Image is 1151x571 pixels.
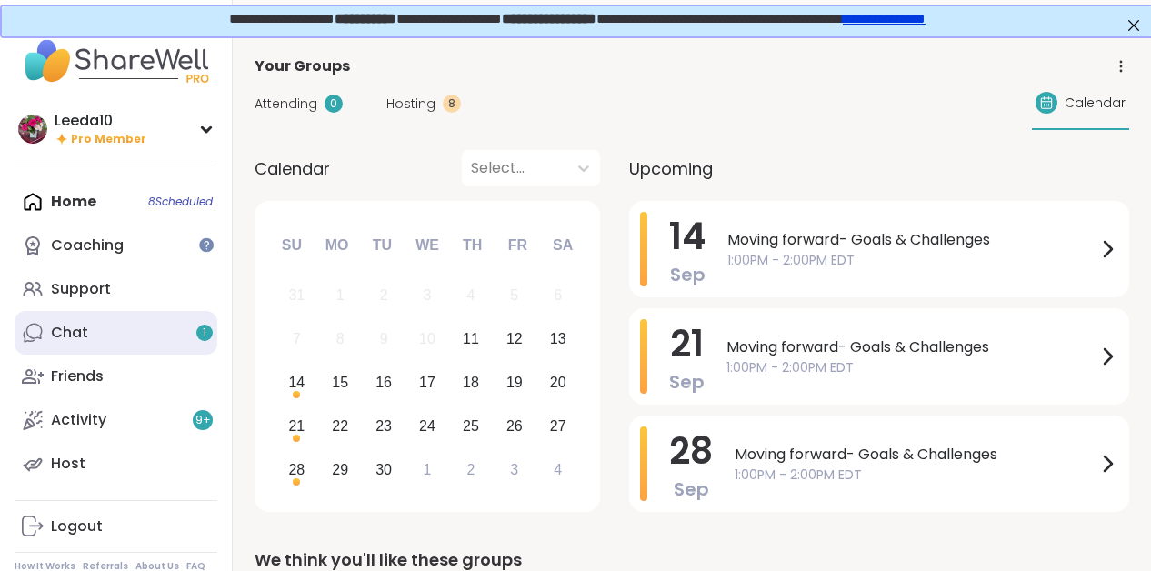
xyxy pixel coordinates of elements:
[277,320,316,359] div: Not available Sunday, September 7th, 2025
[629,156,713,181] span: Upcoming
[15,505,217,548] a: Logout
[727,229,1096,251] span: Moving forward- Goals & Challenges
[463,326,479,351] div: 11
[195,413,211,428] span: 9 +
[419,414,435,438] div: 24
[293,326,301,351] div: 7
[18,115,47,144] img: Leeda10
[495,364,534,403] div: Choose Friday, September 19th, 2025
[336,326,345,351] div: 8
[408,364,447,403] div: Choose Wednesday, September 17th, 2025
[735,466,1096,485] span: 1:00PM - 2:00PM EDT
[670,262,706,287] span: Sep
[375,457,392,482] div: 30
[506,414,523,438] div: 26
[554,457,562,482] div: 4
[15,29,217,93] img: ShareWell Nav Logo
[51,366,104,386] div: Friends
[452,276,491,316] div: Not available Thursday, September 4th, 2025
[727,251,1096,270] span: 1:00PM - 2:00PM EDT
[15,267,217,311] a: Support
[463,414,479,438] div: 25
[538,450,577,489] div: Choose Saturday, October 4th, 2025
[466,457,475,482] div: 2
[203,326,206,341] span: 1
[538,320,577,359] div: Choose Saturday, September 13th, 2025
[325,95,343,113] div: 0
[277,364,316,403] div: Choose Sunday, September 14th, 2025
[408,406,447,446] div: Choose Wednesday, September 24th, 2025
[495,406,534,446] div: Choose Friday, September 26th, 2025
[332,414,348,438] div: 22
[669,369,705,395] span: Sep
[51,235,124,255] div: Coaching
[51,279,111,299] div: Support
[375,370,392,395] div: 16
[538,364,577,403] div: Choose Saturday, September 20th, 2025
[554,283,562,307] div: 6
[51,410,106,430] div: Activity
[362,225,402,265] div: Tu
[419,370,435,395] div: 17
[419,326,435,351] div: 10
[365,450,404,489] div: Choose Tuesday, September 30th, 2025
[51,323,88,343] div: Chat
[735,444,1096,466] span: Moving forward- Goals & Challenges
[452,450,491,489] div: Choose Thursday, October 2nd, 2025
[510,457,518,482] div: 3
[424,457,432,482] div: 1
[15,398,217,442] a: Activity9+
[424,283,432,307] div: 3
[255,156,330,181] span: Calendar
[365,276,404,316] div: Not available Tuesday, September 2nd, 2025
[321,364,360,403] div: Choose Monday, September 15th, 2025
[466,283,475,307] div: 4
[550,370,566,395] div: 20
[332,370,348,395] div: 15
[543,225,583,265] div: Sa
[550,326,566,351] div: 13
[463,370,479,395] div: 18
[365,364,404,403] div: Choose Tuesday, September 16th, 2025
[321,276,360,316] div: Not available Monday, September 1st, 2025
[497,225,537,265] div: Fr
[408,320,447,359] div: Not available Wednesday, September 10th, 2025
[538,406,577,446] div: Choose Saturday, September 27th, 2025
[407,225,447,265] div: We
[506,370,523,395] div: 19
[288,457,305,482] div: 28
[375,414,392,438] div: 23
[408,450,447,489] div: Choose Wednesday, October 1st, 2025
[288,370,305,395] div: 14
[15,311,217,355] a: Chat1
[321,450,360,489] div: Choose Monday, September 29th, 2025
[452,364,491,403] div: Choose Thursday, September 18th, 2025
[55,111,146,131] div: Leeda10
[495,276,534,316] div: Not available Friday, September 5th, 2025
[510,283,518,307] div: 5
[51,454,85,474] div: Host
[1065,94,1126,113] span: Calendar
[321,320,360,359] div: Not available Monday, September 8th, 2025
[336,283,345,307] div: 1
[453,225,493,265] div: Th
[288,283,305,307] div: 31
[71,132,146,147] span: Pro Member
[452,406,491,446] div: Choose Thursday, September 25th, 2025
[332,457,348,482] div: 29
[443,95,461,113] div: 8
[15,442,217,486] a: Host
[669,211,706,262] span: 14
[277,406,316,446] div: Choose Sunday, September 21st, 2025
[726,358,1096,377] span: 1:00PM - 2:00PM EDT
[538,276,577,316] div: Not available Saturday, September 6th, 2025
[15,224,217,267] a: Coaching
[726,336,1096,358] span: Moving forward- Goals & Challenges
[365,406,404,446] div: Choose Tuesday, September 23rd, 2025
[288,414,305,438] div: 21
[669,426,713,476] span: 28
[365,320,404,359] div: Not available Tuesday, September 9th, 2025
[51,516,103,536] div: Logout
[380,283,388,307] div: 2
[321,406,360,446] div: Choose Monday, September 22nd, 2025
